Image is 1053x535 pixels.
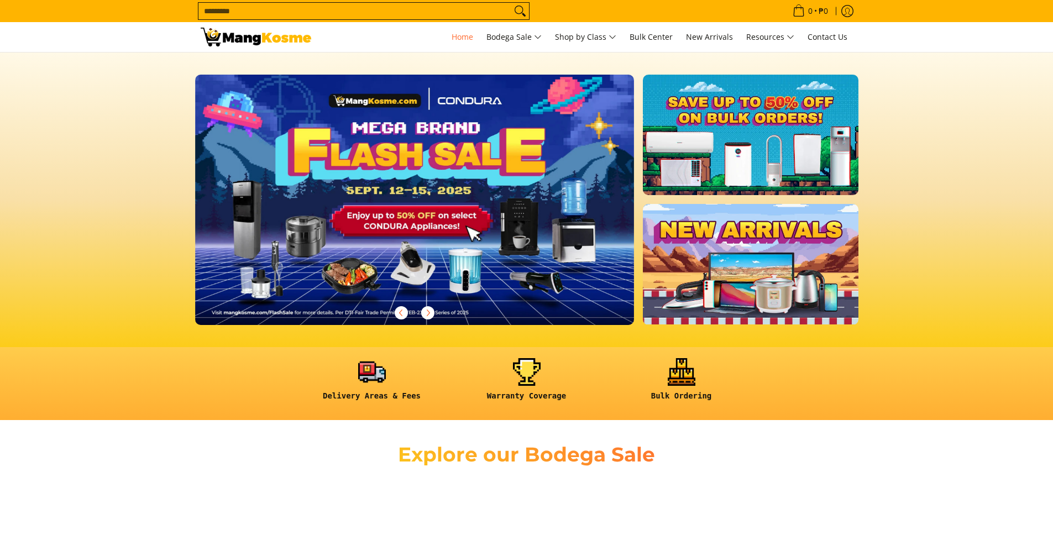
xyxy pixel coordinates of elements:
[555,30,616,44] span: Shop by Class
[806,7,814,15] span: 0
[486,30,542,44] span: Bodega Sale
[802,22,853,52] a: Contact Us
[680,22,738,52] a: New Arrivals
[322,22,853,52] nav: Main Menu
[300,358,444,410] a: <h6><strong>Delivery Areas & Fees</strong></h6>
[630,32,673,42] span: Bulk Center
[549,22,622,52] a: Shop by Class
[455,358,599,410] a: <h6><strong>Warranty Coverage</strong></h6>
[452,32,473,42] span: Home
[817,7,830,15] span: ₱0
[511,3,529,19] button: Search
[201,28,311,46] img: Mang Kosme: Your Home Appliances Warehouse Sale Partner!
[741,22,800,52] a: Resources
[416,301,440,325] button: Next
[789,5,831,17] span: •
[746,30,794,44] span: Resources
[389,301,413,325] button: Previous
[195,75,635,325] img: Desktop homepage 29339654 2507 42fb b9ff a0650d39e9ed
[481,22,547,52] a: Bodega Sale
[808,32,847,42] span: Contact Us
[446,22,479,52] a: Home
[610,358,753,410] a: <h6><strong>Bulk Ordering</strong></h6>
[686,32,733,42] span: New Arrivals
[624,22,678,52] a: Bulk Center
[366,442,687,467] h2: Explore our Bodega Sale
